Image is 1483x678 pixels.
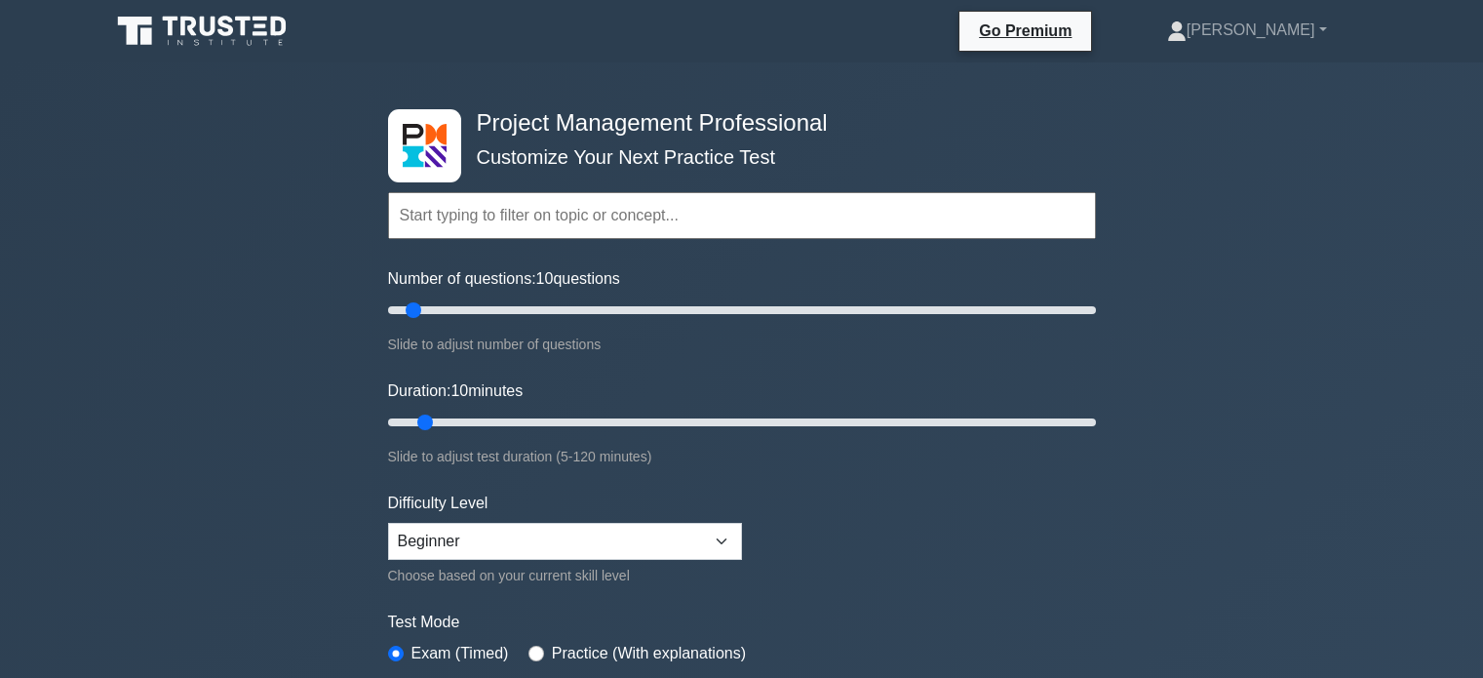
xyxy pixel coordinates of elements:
label: Duration: minutes [388,379,524,403]
div: Choose based on your current skill level [388,564,742,587]
input: Start typing to filter on topic or concept... [388,192,1096,239]
a: [PERSON_NAME] [1120,11,1374,50]
label: Exam (Timed) [411,642,509,665]
a: Go Premium [967,19,1083,43]
div: Slide to adjust number of questions [388,333,1096,356]
span: 10 [536,270,554,287]
label: Practice (With explanations) [552,642,746,665]
label: Difficulty Level [388,492,488,515]
span: 10 [450,382,468,399]
div: Slide to adjust test duration (5-120 minutes) [388,445,1096,468]
label: Number of questions: questions [388,267,620,291]
label: Test Mode [388,611,1096,634]
h4: Project Management Professional [469,109,1000,138]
